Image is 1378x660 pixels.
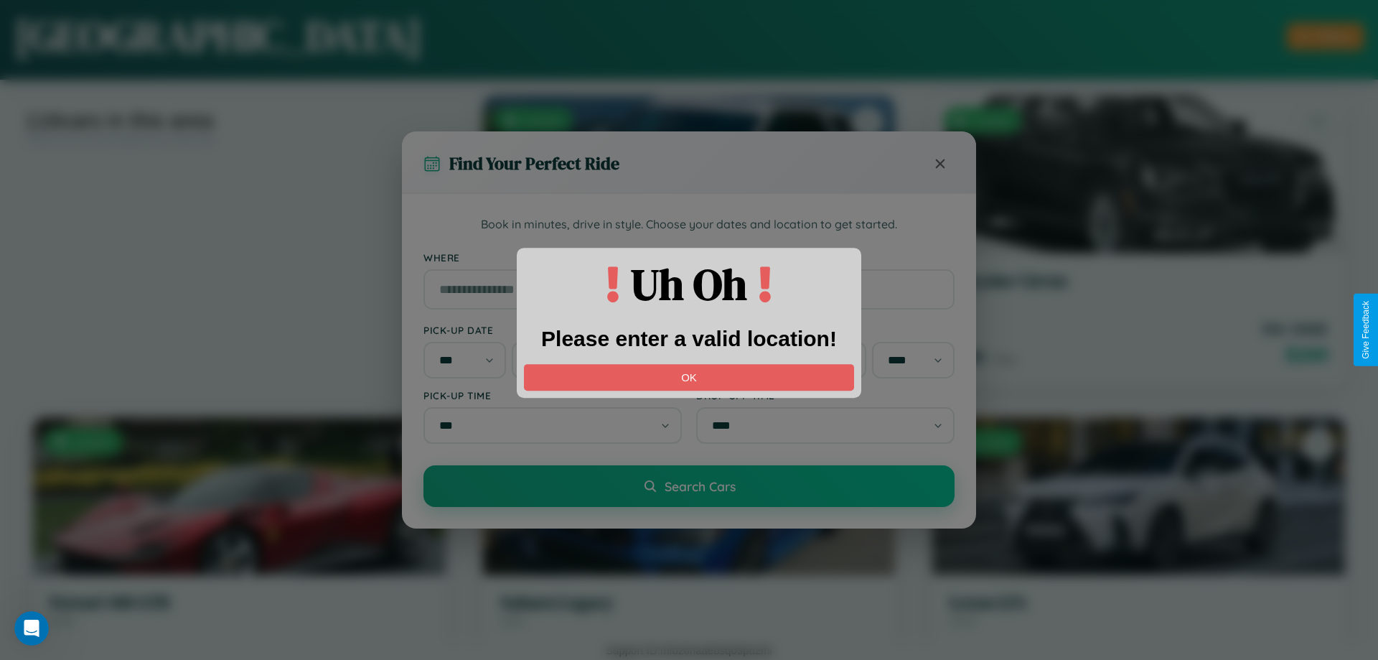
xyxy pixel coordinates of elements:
[423,251,955,264] label: Where
[449,152,619,175] h3: Find Your Perfect Ride
[665,478,736,494] span: Search Cars
[423,389,682,401] label: Pick-up Time
[696,324,955,336] label: Drop-off Date
[423,324,682,336] label: Pick-up Date
[696,389,955,401] label: Drop-off Time
[423,215,955,234] p: Book in minutes, drive in style. Choose your dates and location to get started.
